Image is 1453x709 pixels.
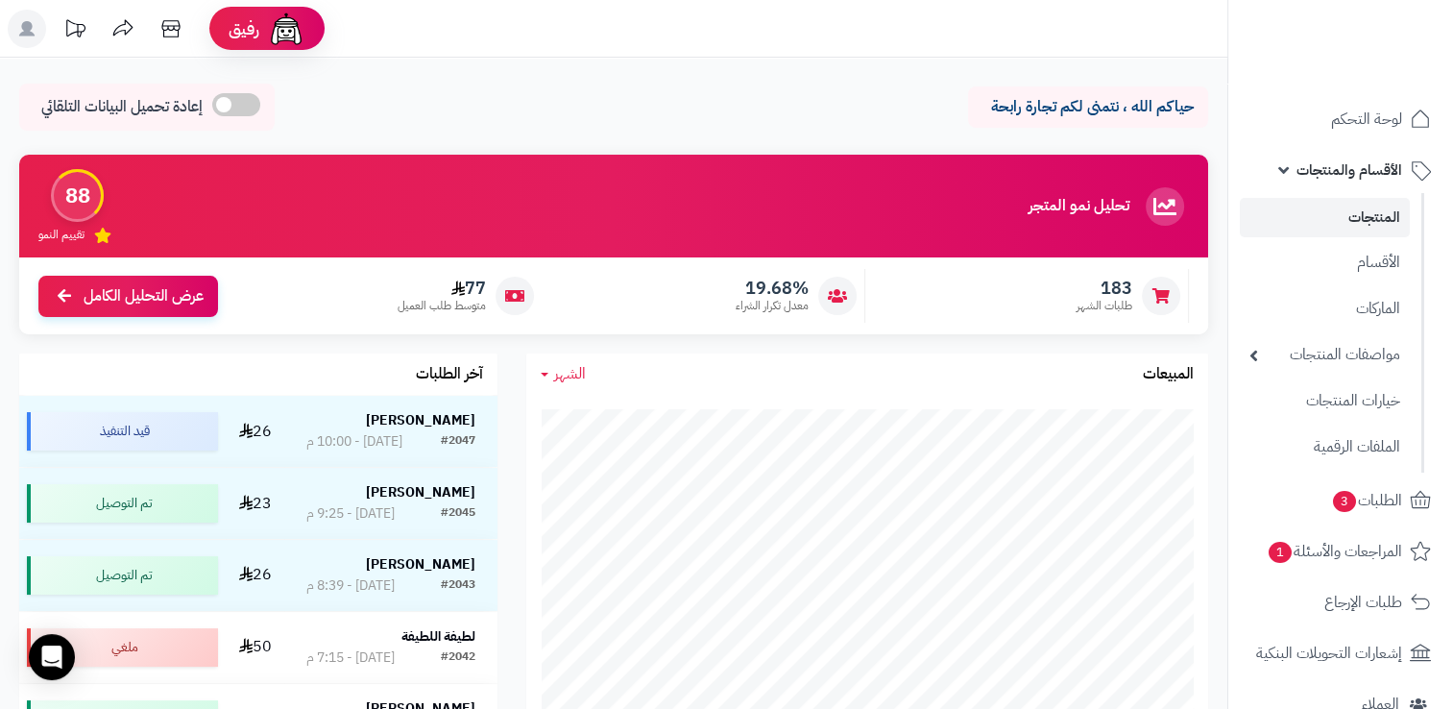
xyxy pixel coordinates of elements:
span: طلبات الإرجاع [1324,589,1402,616]
div: #2043 [441,576,475,596]
div: تم التوصيل [27,556,218,595]
a: خيارات المنتجات [1240,380,1410,422]
div: تم التوصيل [27,484,218,523]
a: مواصفات المنتجات [1240,334,1410,376]
span: 77 [398,278,486,299]
h3: آخر الطلبات [416,366,483,383]
td: 50 [226,612,284,683]
a: المراجعات والأسئلة1 [1240,528,1441,575]
span: طلبات الشهر [1077,298,1132,314]
td: 23 [226,468,284,539]
div: ملغي [27,628,218,667]
a: المنتجات [1240,198,1410,237]
a: الشهر [541,363,586,385]
a: الطلبات3 [1240,477,1441,524]
span: الطلبات [1331,487,1402,514]
a: طلبات الإرجاع [1240,579,1441,625]
a: الأقسام [1240,242,1410,283]
div: Open Intercom Messenger [29,634,75,680]
span: 1 [1269,542,1292,563]
div: [DATE] - 7:15 م [306,648,395,668]
a: الماركات [1240,288,1410,330]
div: [DATE] - 8:39 م [306,576,395,596]
strong: لطيفة اللطيفة [401,626,475,647]
span: معدل تكرار الشراء [736,298,809,314]
span: رفيق [229,17,259,40]
span: المراجعات والأسئلة [1267,538,1402,565]
img: ai-face.png [267,10,305,48]
td: 26 [226,540,284,611]
a: إشعارات التحويلات البنكية [1240,630,1441,676]
a: عرض التحليل الكامل [38,276,218,317]
span: 183 [1077,278,1132,299]
div: قيد التنفيذ [27,412,218,451]
td: 26 [226,396,284,467]
div: [DATE] - 10:00 م [306,432,402,452]
span: الأقسام والمنتجات [1296,157,1402,183]
img: logo-2.png [1322,54,1435,94]
a: الملفات الرقمية [1240,427,1410,468]
div: #2042 [441,648,475,668]
strong: [PERSON_NAME] [366,482,475,502]
strong: [PERSON_NAME] [366,554,475,575]
span: تقييم النمو [38,227,85,243]
span: إعادة تحميل البيانات التلقائي [41,96,203,118]
a: لوحة التحكم [1240,96,1441,142]
span: إشعارات التحويلات البنكية [1256,640,1402,667]
span: عرض التحليل الكامل [84,285,204,307]
h3: المبيعات [1143,366,1194,383]
h3: تحليل نمو المتجر [1029,198,1129,215]
div: #2047 [441,432,475,452]
a: تحديثات المنصة [51,10,99,53]
span: 19.68% [736,278,809,299]
p: حياكم الله ، نتمنى لكم تجارة رابحة [982,96,1194,118]
div: [DATE] - 9:25 م [306,504,395,524]
span: لوحة التحكم [1331,106,1402,133]
span: 3 [1333,491,1356,512]
span: الشهر [554,362,586,385]
strong: [PERSON_NAME] [366,410,475,430]
div: #2045 [441,504,475,524]
span: متوسط طلب العميل [398,298,486,314]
